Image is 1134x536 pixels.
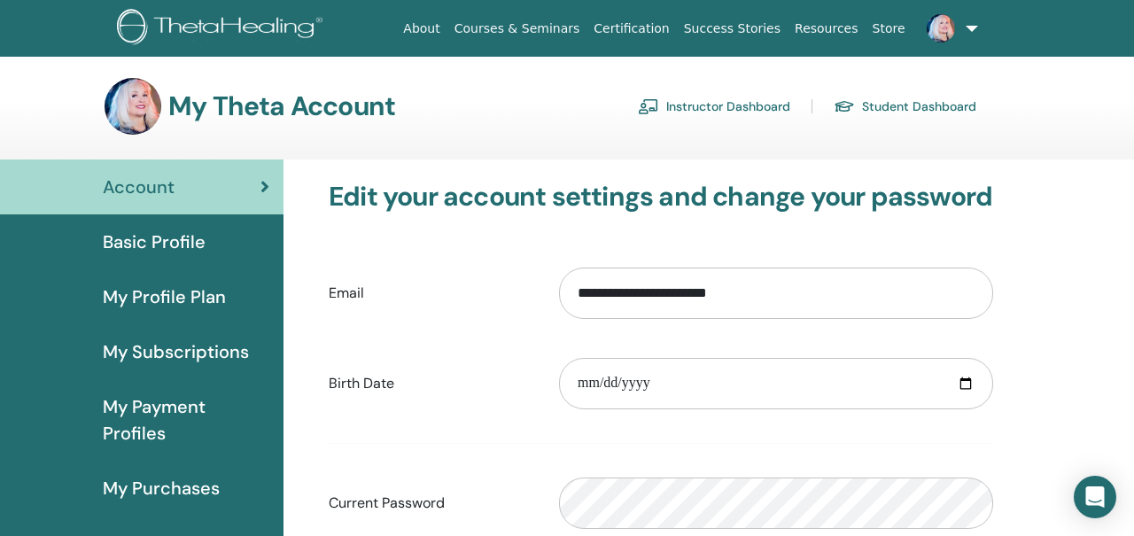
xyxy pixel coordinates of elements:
[447,12,587,45] a: Courses & Seminars
[834,92,976,120] a: Student Dashboard
[103,338,249,365] span: My Subscriptions
[117,9,329,49] img: logo.png
[677,12,788,45] a: Success Stories
[103,229,206,255] span: Basic Profile
[638,92,790,120] a: Instructor Dashboard
[103,174,175,200] span: Account
[1074,476,1116,518] div: Open Intercom Messenger
[103,475,220,501] span: My Purchases
[103,284,226,310] span: My Profile Plan
[396,12,447,45] a: About
[638,98,659,114] img: chalkboard-teacher.svg
[315,486,546,520] label: Current Password
[315,276,546,310] label: Email
[927,14,955,43] img: default.jpg
[788,12,866,45] a: Resources
[834,99,855,114] img: graduation-cap.svg
[866,12,913,45] a: Store
[105,78,161,135] img: default.jpg
[315,367,546,400] label: Birth Date
[586,12,676,45] a: Certification
[103,393,269,447] span: My Payment Profiles
[168,90,395,122] h3: My Theta Account
[329,181,993,213] h3: Edit your account settings and change your password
